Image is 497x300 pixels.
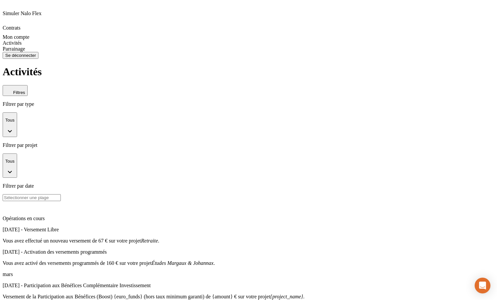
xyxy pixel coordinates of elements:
button: Se déconnecter [3,52,38,59]
button: Filtres [3,85,28,96]
em: Études Margaux & Johannax [152,260,213,266]
button: Tous [3,112,17,137]
p: Tous [5,118,14,123]
p: Simuler Nalo Flex [3,11,494,16]
span: Contrats [3,25,20,31]
p: Filtrer par projet [3,142,494,148]
div: Se déconnecter [5,53,36,58]
p: Filtrer par date [3,183,494,189]
input: Sélectionner une plage [3,194,61,201]
span: Vous avez activé des versements programmés de 160 € sur votre projet . [3,260,215,266]
em: Retraite [141,238,158,243]
p: mars [3,271,494,277]
span: Activités [3,40,22,46]
h1: Activités [3,66,494,78]
em: {project_name} [270,294,303,299]
span: Filtres [13,90,25,95]
button: Tous [3,153,17,178]
span: [DATE] - Activation des versements programmés [3,249,107,255]
span: [DATE] - Participation aux Bénéfices Complémentaire Investissement [3,283,151,288]
p: Tous [5,159,14,164]
span: [DATE] - Versement Libre [3,227,59,232]
span: Versement de la Participation aux Bénéfices (Boost) {euro_funds} (hors taux minimum garanti) de {... [3,294,304,299]
p: Filtrer par type [3,101,494,107]
span: Mon compte [3,34,29,40]
span: Vous avez effectué un nouveau versement de 67 € sur votre projet . [3,238,159,243]
p: Opérations en cours [3,216,494,221]
span: Parrainage [3,46,25,52]
div: Ouvrir le Messenger Intercom [475,278,490,293]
